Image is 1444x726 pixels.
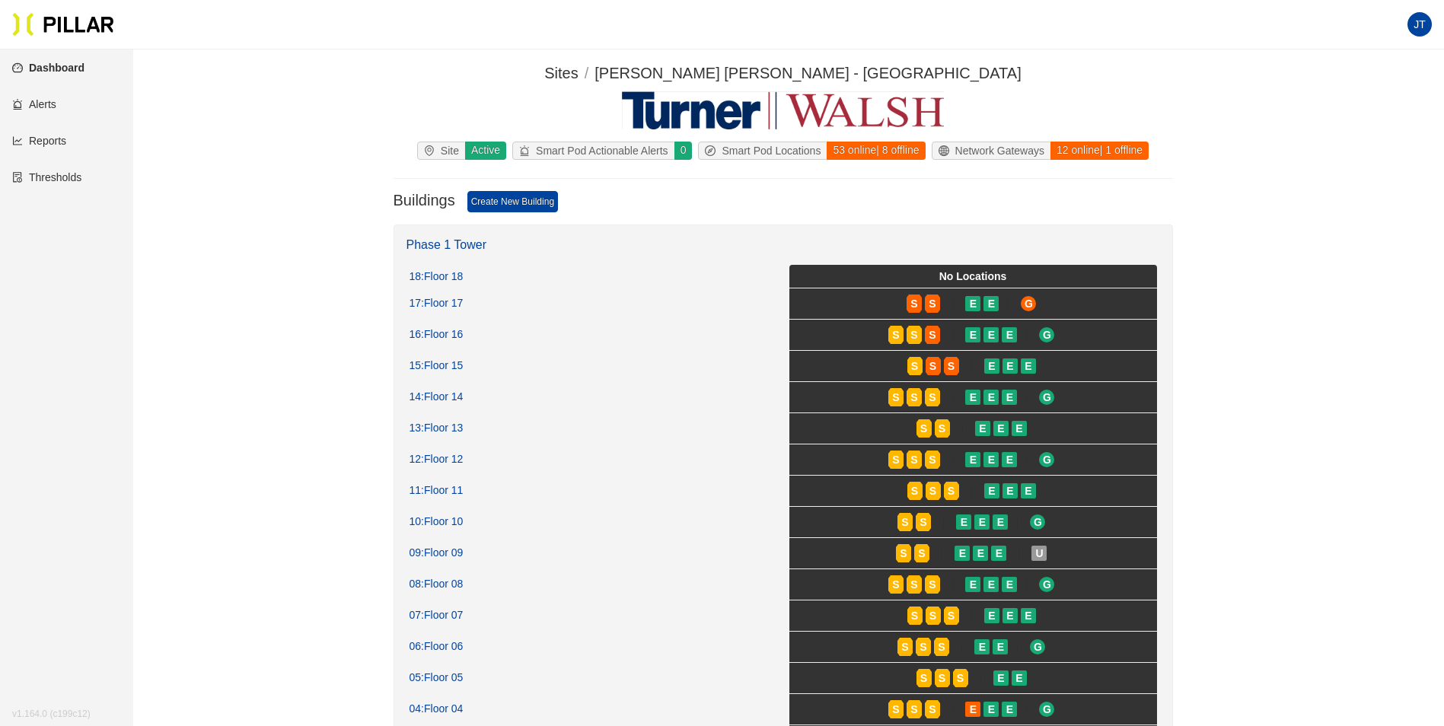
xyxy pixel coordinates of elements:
[674,142,693,160] div: 0
[410,359,464,373] div: 15
[1043,576,1051,593] span: G
[1006,482,1013,499] span: E
[12,12,114,37] a: Pillar Technologies
[910,701,917,718] span: S
[1034,638,1042,655] span: G
[948,607,955,624] span: S
[1015,420,1022,437] span: E
[421,546,463,560] span: : Floor 09
[418,142,465,159] div: Site
[929,295,936,312] span: S
[910,389,917,406] span: S
[957,670,964,686] span: S
[826,142,925,160] div: 53 online | 8 offline
[970,701,977,718] span: E
[910,576,917,593] span: S
[1043,701,1051,718] span: G
[1006,576,1013,593] span: E
[410,422,464,435] div: 13
[1035,545,1043,562] span: U
[911,607,918,624] span: S
[929,451,936,468] span: S
[929,701,936,718] span: S
[939,670,945,686] span: S
[988,607,995,624] span: E
[699,142,827,159] div: Smart Pod Locations
[997,420,1004,437] span: E
[959,545,966,562] span: E
[622,91,943,129] img: Turner Walsh Construction
[988,326,995,343] span: E
[410,515,464,529] div: 10
[970,326,977,343] span: E
[948,358,955,374] span: S
[544,65,578,81] span: Sites
[12,62,84,74] a: dashboardDashboard
[1015,670,1022,686] span: E
[996,545,1003,562] span: E
[410,484,464,498] div: 11
[519,145,536,156] span: alert
[977,545,984,562] span: E
[911,482,918,499] span: S
[1006,607,1013,624] span: E
[961,514,967,530] span: E
[705,145,722,156] span: compass
[918,545,925,562] span: S
[1006,389,1013,406] span: E
[988,295,995,312] span: E
[585,65,589,81] span: /
[410,546,464,560] div: 09
[410,297,464,310] div: 17
[988,701,995,718] span: E
[421,328,463,342] span: : Floor 16
[920,670,927,686] span: S
[970,576,977,593] span: E
[1043,451,1051,468] span: G
[997,638,1004,655] span: E
[1025,295,1033,312] span: G
[892,576,899,593] span: S
[421,270,463,284] span: : Floor 18
[997,670,1004,686] span: E
[948,482,955,499] span: S
[892,701,899,718] span: S
[410,328,464,342] div: 16
[900,545,907,562] span: S
[12,135,66,147] a: line-chartReports
[1006,326,1013,343] span: E
[410,609,464,623] div: 07
[410,640,464,654] div: 06
[421,422,463,435] span: : Floor 13
[394,191,455,212] h3: Buildings
[929,482,936,499] span: S
[910,326,917,343] span: S
[979,420,986,437] span: E
[929,607,936,624] span: S
[410,702,464,716] div: 04
[421,297,463,310] span: : Floor 17
[979,638,986,655] span: E
[920,638,926,655] span: S
[892,451,899,468] span: S
[421,640,463,654] span: : Floor 06
[892,326,899,343] span: S
[970,295,977,312] span: E
[1006,451,1013,468] span: E
[988,389,995,406] span: E
[911,358,918,374] span: S
[421,609,463,623] span: : Floor 07
[410,578,464,591] div: 08
[988,451,995,468] span: E
[1025,482,1031,499] span: E
[424,145,441,156] span: environment
[421,484,463,498] span: : Floor 11
[910,295,917,312] span: S
[1043,389,1051,406] span: G
[1025,607,1031,624] span: E
[12,98,56,110] a: alertAlerts
[938,638,945,655] span: S
[988,482,995,499] span: E
[406,238,487,251] a: Phase 1 Tower
[594,62,1021,85] div: [PERSON_NAME] [PERSON_NAME] - [GEOGRAPHIC_DATA]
